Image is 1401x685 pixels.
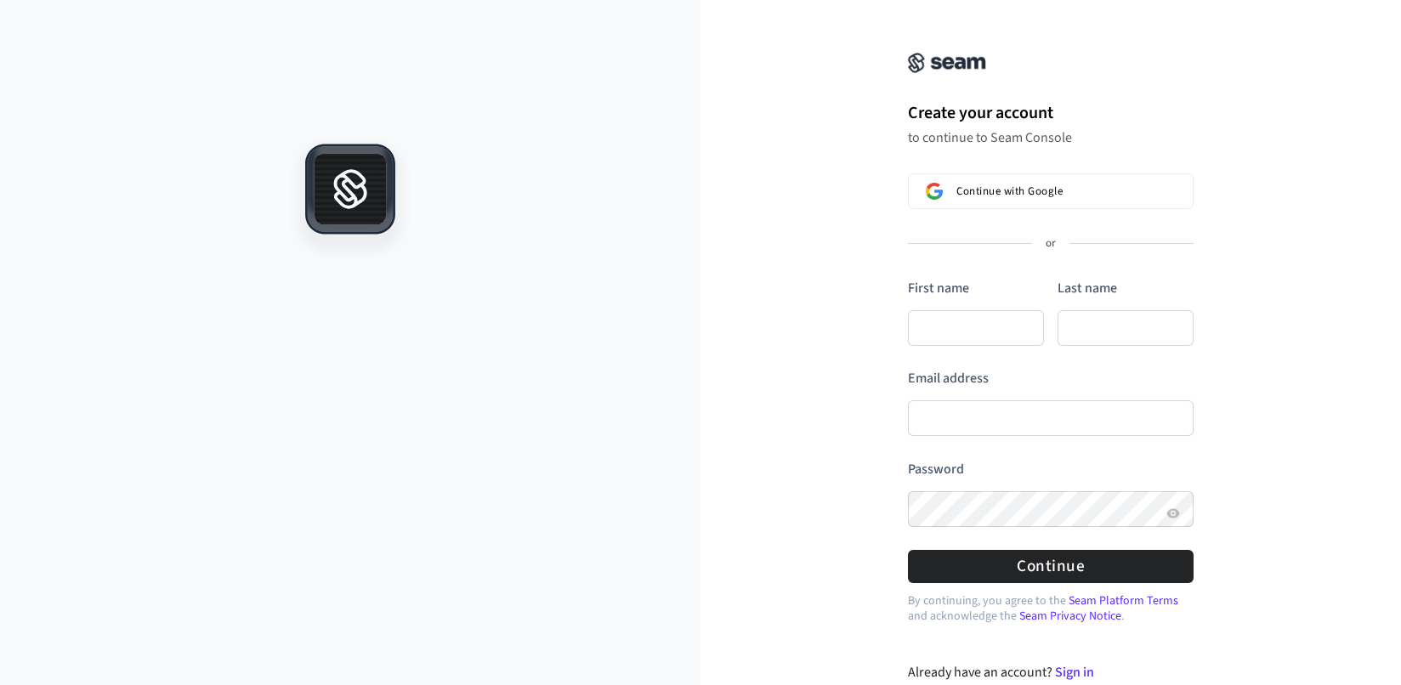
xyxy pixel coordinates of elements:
[908,460,964,478] label: Password
[926,183,943,200] img: Sign in with Google
[1046,236,1056,252] p: or
[908,100,1194,126] h1: Create your account
[1055,663,1094,682] a: Sign in
[956,184,1063,198] span: Continue with Google
[908,279,969,297] label: First name
[908,53,986,73] img: Seam Console
[908,550,1194,583] button: Continue
[1163,503,1183,524] button: Show password
[908,173,1194,209] button: Sign in with GoogleContinue with Google
[908,369,989,388] label: Email address
[1058,279,1117,297] label: Last name
[1019,608,1121,625] a: Seam Privacy Notice
[908,129,1194,146] p: to continue to Seam Console
[908,593,1194,624] p: By continuing, you agree to the and acknowledge the .
[908,662,1194,682] div: Already have an account?
[1069,592,1178,609] a: Seam Platform Terms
